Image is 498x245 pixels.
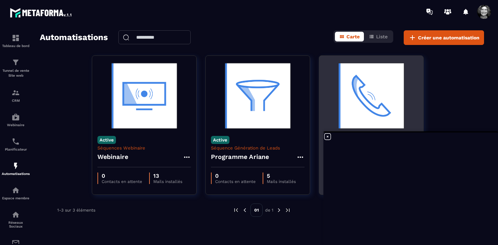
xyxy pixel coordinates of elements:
[276,207,282,213] img: next
[12,210,20,219] img: social-network
[2,53,30,83] a: formationformationTunnel de vente Site web
[2,123,30,127] p: Webinaire
[2,44,30,48] p: Tableau de bord
[242,207,248,213] img: prev
[215,179,256,184] p: Contacts en attente
[12,113,20,121] img: automations
[2,147,30,151] p: Planificateur
[97,136,116,144] p: Active
[102,179,142,184] p: Contacts en attente
[2,181,30,205] a: automationsautomationsEspace membre
[153,173,182,179] p: 13
[233,207,239,213] img: prev
[2,172,30,176] p: Automatisations
[211,61,305,131] img: automation-background
[418,34,479,41] span: Créer une automatisation
[2,196,30,200] p: Espace membre
[12,162,20,170] img: automations
[2,205,30,233] a: social-networksocial-networkRéseaux Sociaux
[2,99,30,102] p: CRM
[12,34,20,42] img: formation
[2,83,30,108] a: formationformationCRM
[12,137,20,146] img: scheduler
[2,108,30,132] a: automationsautomationsWebinaire
[267,173,296,179] p: 5
[215,173,256,179] p: 0
[10,6,73,19] img: logo
[211,145,305,151] p: Séquence Génération de Leads
[265,207,273,213] p: de 1
[12,58,20,67] img: formation
[376,34,388,39] span: Liste
[346,34,360,39] span: Carte
[250,204,263,217] p: 01
[57,208,95,213] p: 1-3 sur 3 éléments
[97,152,129,162] h4: Webinaire
[12,186,20,194] img: automations
[97,145,191,151] p: Séquences Webinaire
[211,136,229,144] p: Active
[404,30,484,45] button: Créer une automatisation
[12,89,20,97] img: formation
[211,152,269,162] h4: Programme Ariane
[153,179,182,184] p: Mails installés
[2,156,30,181] a: automationsautomationsAutomatisations
[40,30,108,45] h2: Automatisations
[324,61,418,131] img: automation-background
[102,173,142,179] p: 0
[365,32,392,41] button: Liste
[267,179,296,184] p: Mails installés
[2,29,30,53] a: formationformationTableau de bord
[2,132,30,156] a: schedulerschedulerPlanificateur
[2,221,30,228] p: Réseaux Sociaux
[335,32,364,41] button: Carte
[2,68,30,78] p: Tunnel de vente Site web
[285,207,291,213] img: next
[97,61,191,131] img: automation-background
